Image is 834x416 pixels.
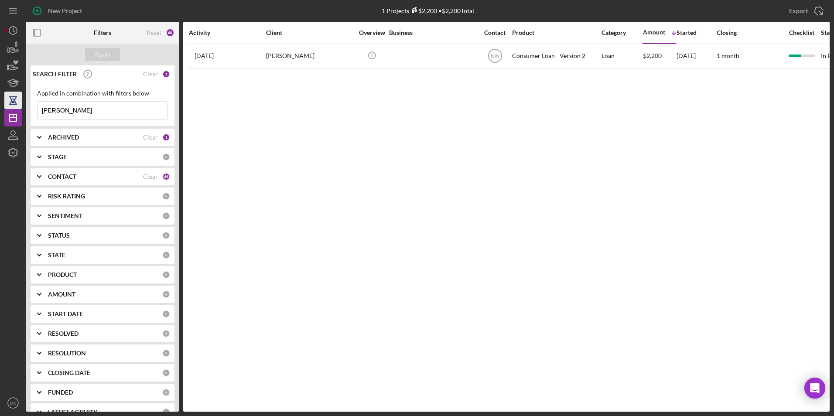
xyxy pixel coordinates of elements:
button: Export [780,2,830,20]
div: Clear [143,134,158,141]
div: Activity [189,29,265,36]
div: 0 [162,389,170,396]
button: MK [4,394,22,412]
div: Checklist [783,29,820,36]
b: RESOLUTION [48,350,86,357]
b: STATE [48,252,65,259]
div: Applied in combination with filters below [37,90,168,97]
b: PRODUCT [48,271,77,278]
b: LATEST ACTIVITY [48,409,97,416]
div: Clear [143,173,158,180]
div: Contact [479,29,511,36]
div: 1 Projects • $2,200 Total [382,7,474,14]
button: Apply [85,48,120,61]
div: [DATE] [677,44,716,68]
div: 0 [162,232,170,239]
b: FUNDED [48,389,73,396]
span: $2,200 [643,52,662,59]
b: SENTIMENT [48,212,82,219]
div: 0 [162,349,170,357]
div: 1 [162,70,170,78]
div: Product [512,29,599,36]
b: STATUS [48,232,70,239]
button: New Project [26,2,91,20]
b: STAGE [48,153,67,160]
div: 0 [162,330,170,338]
div: Consumer Loan - Version 2 [512,44,599,68]
div: 0 [162,310,170,318]
b: CONTACT [48,173,76,180]
div: 0 [162,192,170,200]
div: 0 [162,212,170,220]
b: START DATE [48,310,83,317]
b: RESOLVED [48,330,79,337]
div: $2,200 [409,7,437,14]
b: AMOUNT [48,291,75,298]
b: Filters [94,29,111,36]
div: Client [266,29,353,36]
div: Business [389,29,476,36]
div: Loan [602,44,642,68]
div: 0 [162,369,170,377]
div: Category [602,29,642,36]
text: NW [491,53,500,59]
div: 0 [162,290,170,298]
b: RISK RATING [48,193,85,200]
div: [PERSON_NAME] [266,44,353,68]
div: Started [677,29,716,36]
div: Overview [355,29,388,36]
div: 0 [162,408,170,416]
b: ARCHIVED [48,134,79,141]
div: 0 [162,251,170,259]
div: 46 [162,173,170,181]
time: 1 month [717,52,739,59]
div: Export [789,2,808,20]
div: 1 [162,133,170,141]
time: 2025-09-18 18:04 [195,52,214,59]
div: Clear [143,71,158,78]
div: Open Intercom Messenger [804,378,825,399]
b: SEARCH FILTER [33,71,77,78]
div: New Project [48,2,82,20]
div: 0 [162,153,170,161]
div: Closing [717,29,782,36]
div: Apply [95,48,111,61]
div: Reset [147,29,161,36]
div: 48 [166,28,174,37]
div: Amount [643,29,665,36]
text: MK [10,401,17,406]
div: 0 [162,271,170,279]
b: CLOSING DATE [48,369,90,376]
